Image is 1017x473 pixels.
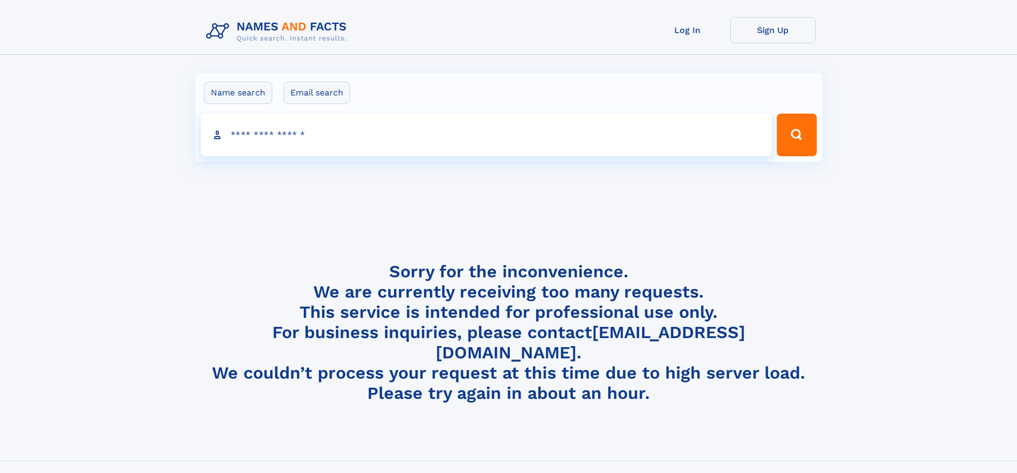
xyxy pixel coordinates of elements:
[645,17,730,43] a: Log In
[777,114,816,156] button: Search Button
[201,114,772,156] input: search input
[202,17,356,46] img: Logo Names and Facts
[436,322,745,363] a: [EMAIL_ADDRESS][DOMAIN_NAME]
[283,82,350,104] label: Email search
[202,261,816,404] h4: Sorry for the inconvenience. We are currently receiving too many requests. This service is intend...
[204,82,272,104] label: Name search
[730,17,816,43] a: Sign Up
